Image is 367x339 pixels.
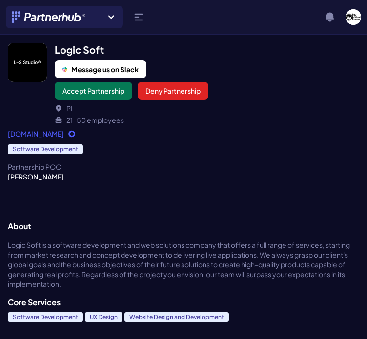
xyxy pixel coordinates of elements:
a: [DOMAIN_NAME] [8,129,359,139]
button: Message us on Slack [55,60,146,78]
h2: Logic Soft [55,43,208,57]
li: 21-50 employees [55,115,208,125]
span: Software Development [8,312,83,322]
span: Software Development [8,144,83,154]
img: Logic Soft [8,43,47,82]
div: [PERSON_NAME] [8,172,359,181]
span: Message us on Slack [71,64,139,74]
span: UX Design [85,312,122,322]
h3: About [8,220,359,232]
button: Accept Partnership [55,82,132,100]
button: Deny Partnership [138,82,208,100]
span: Website Design and Development [124,312,229,322]
h3: Core Services [8,297,359,308]
div: Partnership POC [8,162,359,172]
img: user photo [346,9,361,25]
span: Logic Soft is a software development and web solutions company that offers a full range of servic... [8,240,359,289]
li: PL [55,103,208,113]
img: Partnerhub® Logo [12,11,86,23]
